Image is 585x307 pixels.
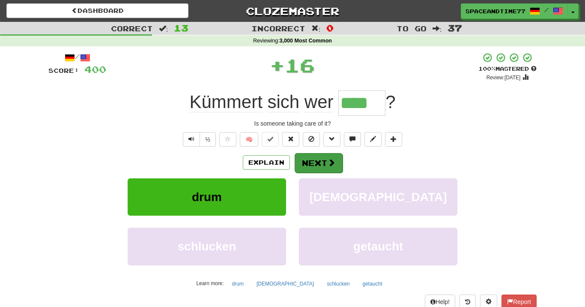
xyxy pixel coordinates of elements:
button: Reset to 0% Mastered (alt+r) [282,132,299,147]
button: Set this sentence to 100% Mastered (alt+m) [262,132,279,147]
span: : [433,25,442,32]
button: Next [295,153,343,173]
span: : [311,25,321,32]
span: 37 [448,23,462,33]
span: + [270,52,285,78]
button: Ignore sentence (alt+i) [303,132,320,147]
small: Review: [DATE] [487,75,521,81]
small: Learn more: [196,280,224,286]
span: 16 [285,54,315,76]
span: drum [192,190,222,204]
a: Clozemaster [201,3,383,18]
span: sich [267,92,299,112]
button: schlucken [128,228,286,265]
button: getaucht [358,277,387,290]
span: 100 % [478,65,495,72]
span: Incorrect [251,24,305,33]
button: ½ [200,132,216,147]
button: Favorite sentence (alt+f) [219,132,236,147]
span: getaucht [353,240,403,253]
span: wer [304,92,334,112]
a: spaceandtime77 / [461,3,568,19]
span: Correct [111,24,153,33]
span: Score: [48,67,79,74]
button: Explain [243,155,290,170]
span: To go [397,24,427,33]
span: schlucken [178,240,236,253]
span: spaceandtime77 [466,7,525,15]
div: Mastered [478,65,537,73]
span: ? [385,92,395,112]
button: 🧠 [240,132,258,147]
span: : [159,25,168,32]
span: / [544,7,549,13]
div: / [48,52,106,63]
button: Add to collection (alt+a) [385,132,402,147]
a: Dashboard [6,3,188,18]
button: schlucken [322,277,354,290]
button: [DEMOGRAPHIC_DATA] [299,178,457,216]
span: 400 [84,64,106,75]
span: 13 [174,23,188,33]
span: [DEMOGRAPHIC_DATA] [310,190,447,204]
button: drum [128,178,286,216]
div: Text-to-speech controls [181,132,216,147]
button: Discuss sentence (alt+u) [344,132,361,147]
span: 0 [326,23,334,33]
button: [DEMOGRAPHIC_DATA] [252,277,319,290]
button: drum [227,277,248,290]
button: getaucht [299,228,457,265]
button: Edit sentence (alt+d) [364,132,382,147]
div: Is someone taking care of it? [48,119,537,128]
button: Play sentence audio (ctl+space) [183,132,200,147]
span: Kümmert [189,92,262,112]
strong: 3,000 Most Common [280,38,332,44]
button: Grammar (alt+g) [323,132,340,147]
